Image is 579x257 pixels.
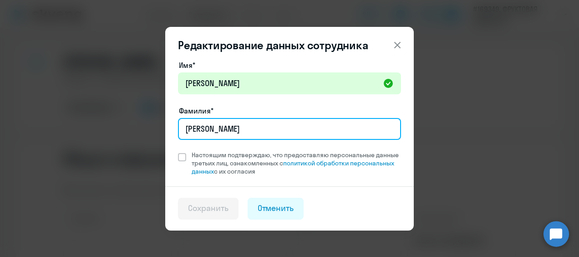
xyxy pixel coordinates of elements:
button: Сохранить [178,198,239,220]
div: Отменить [258,202,294,214]
label: Фамилия* [179,105,213,116]
a: политикой обработки персональных данных [192,159,394,175]
header: Редактирование данных сотрудника [165,38,414,52]
div: Сохранить [188,202,229,214]
button: Отменить [248,198,304,220]
span: Настоящим подтверждаю, что предоставляю персональные данные третьих лиц, ознакомленных с с их сог... [192,151,401,175]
